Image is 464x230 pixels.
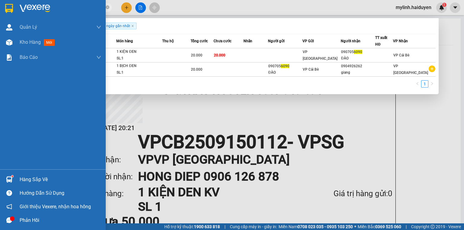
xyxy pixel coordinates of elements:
img: warehouse-icon [6,24,12,30]
div: giang [341,69,375,76]
div: THẢO NGUYÊN [5,12,47,27]
span: VP Gửi [302,39,314,43]
img: warehouse-icon [6,39,12,46]
span: Món hàng [116,39,133,43]
button: right [428,80,436,88]
span: Nhận: [52,6,66,12]
span: plus-circle [429,65,435,72]
div: VP [GEOGRAPHIC_DATA] [52,5,113,20]
span: Người gửi [268,39,285,43]
span: close [131,24,134,27]
li: 1 [421,80,428,88]
span: right [430,82,434,85]
span: TT xuất HĐ [375,36,387,46]
span: VP [GEOGRAPHIC_DATA] [393,64,428,75]
div: 0387919591 [5,27,47,35]
span: Người nhận [341,39,360,43]
div: 090705 [268,63,302,69]
div: ĐÀO [341,55,375,62]
div: Hàng sắp về [20,175,101,184]
span: Nhãn [243,39,252,43]
span: 6090 [281,64,289,68]
div: 1 KIỆN ĐEN [117,49,162,55]
li: Previous Page [414,80,421,88]
div: VP Cái Bè [5,5,47,12]
span: VP [GEOGRAPHIC_DATA] [303,50,337,61]
span: 6090 [354,50,362,54]
span: Chưa : [51,40,65,47]
div: 50.000 [51,39,114,47]
span: Thu hộ [162,39,174,43]
span: message [6,217,12,223]
div: 0904926262 [341,63,375,69]
span: 20.000 [214,53,225,57]
span: Quản Lý [20,23,37,31]
span: 20.000 [191,53,202,57]
sup: 1 [11,175,13,177]
div: Hướng dẫn sử dụng [20,189,101,198]
div: HONG DIEP [52,20,113,27]
span: VP Cái Bè [303,67,319,72]
span: Gửi 3 ngày gần nhất [94,23,137,29]
div: SL: 1 [117,69,162,76]
li: Next Page [428,80,436,88]
span: Gửi: [5,6,14,12]
span: down [96,25,101,30]
span: close-circle [106,5,109,11]
img: solution-icon [6,54,12,61]
span: 20.000 [191,67,202,72]
span: Kho hàng [20,39,41,45]
span: Chưa cước [214,39,231,43]
span: Tổng cước [191,39,208,43]
span: down [96,55,101,60]
div: Phản hồi [20,216,101,225]
span: close-circle [106,5,109,9]
span: left [416,82,419,85]
span: mới [44,39,55,46]
span: notification [6,204,12,209]
span: Báo cáo [20,53,38,61]
span: VP Cái Bè [393,53,409,57]
div: ĐÀO [268,69,302,76]
img: logo-vxr [5,4,13,13]
div: 090705 [341,49,375,55]
div: 1 BỊCH ĐEN [117,63,162,69]
div: 0906126878 [52,27,113,35]
img: warehouse-icon [6,176,12,183]
a: 1 [421,81,428,87]
button: left [414,80,421,88]
span: Giới thiệu Vexere, nhận hoa hồng [20,203,91,210]
span: question-circle [6,190,12,196]
span: VP Nhận [393,39,408,43]
div: SL: 1 [117,55,162,62]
